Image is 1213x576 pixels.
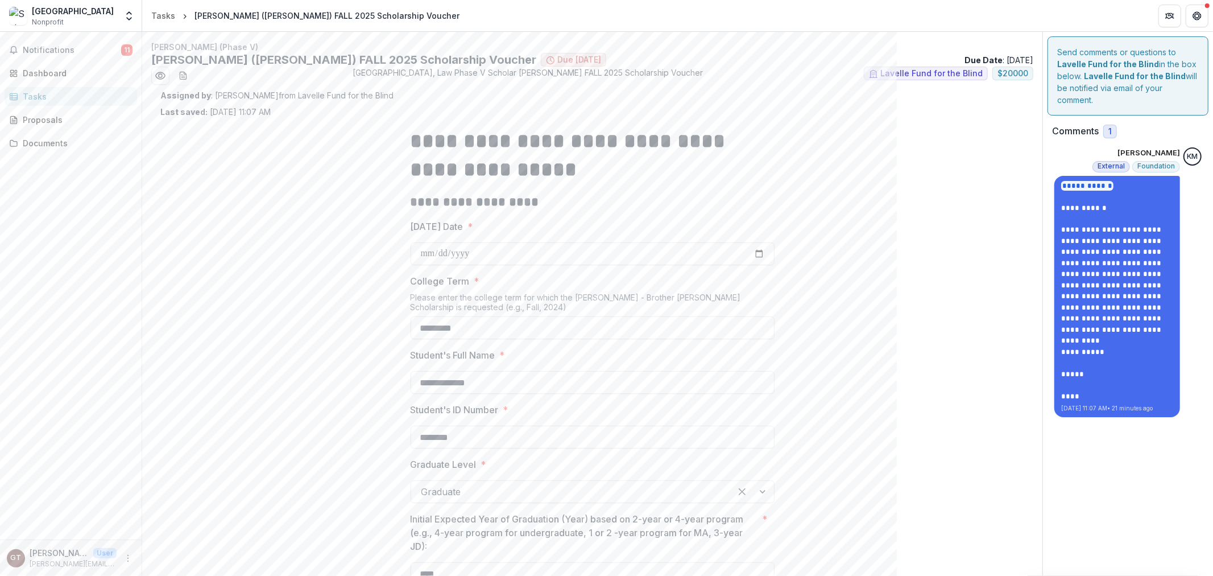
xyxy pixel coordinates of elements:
p: College Term [411,274,470,288]
button: Notifications11 [5,41,137,59]
p: [DATE] Date [411,220,463,233]
a: Documents [5,134,137,153]
button: More [121,552,135,565]
p: Student's Full Name [411,348,495,362]
span: Lavelle Fund for the Blind [880,69,983,79]
p: : [DATE] [964,54,1033,66]
a: Tasks [5,87,137,106]
button: Open entity switcher [121,5,137,27]
div: Send comments or questions to in the box below. will be notified via email of your comment. [1048,36,1208,116]
span: 11 [121,44,133,56]
span: [GEOGRAPHIC_DATA], Law Phase V Scholar [PERSON_NAME] FALL 2025 Scholarship Voucher [353,67,703,85]
div: [PERSON_NAME] ([PERSON_NAME]) FALL 2025 Scholarship Voucher [194,10,459,22]
button: Get Help [1186,5,1208,27]
div: Tasks [151,10,175,22]
h2: Comments [1052,126,1099,137]
strong: Last saved: [160,107,208,117]
div: Please enter the college term for which the [PERSON_NAME] - Brother [PERSON_NAME] Scholarship is ... [411,293,775,316]
span: Nonprofit [32,17,64,27]
span: External [1098,162,1125,170]
div: Kate Morris [1187,153,1198,161]
strong: Lavelle Fund for the Blind [1084,71,1186,81]
div: Proposals [23,114,128,126]
p: [PERSON_NAME] [1117,147,1180,159]
span: $ 20000 [997,69,1028,79]
p: : [PERSON_NAME] from Lavelle Fund for the Blind [160,89,1024,101]
div: Dashboard [23,67,128,79]
a: Tasks [147,7,180,24]
p: Student's ID Number [411,403,499,417]
h2: [PERSON_NAME] ([PERSON_NAME]) FALL 2025 Scholarship Voucher [151,53,536,67]
a: Dashboard [5,64,137,83]
div: [GEOGRAPHIC_DATA] [32,5,114,17]
span: Foundation [1137,162,1175,170]
p: [PERSON_NAME][EMAIL_ADDRESS][PERSON_NAME][DOMAIN_NAME] [30,559,117,569]
div: Tasks [23,90,128,102]
button: Partners [1158,5,1181,27]
div: Documents [23,137,128,149]
p: [PERSON_NAME] [30,547,89,559]
strong: Lavelle Fund for the Blind [1057,59,1159,69]
div: Gary Thomas [11,554,22,562]
strong: Due Date [964,55,1003,65]
img: Seton Hall University [9,7,27,25]
span: Due [DATE] [557,55,601,65]
p: User [93,548,117,558]
p: [DATE] 11:07 AM [160,106,271,118]
span: 1 [1108,127,1112,137]
button: Preview 95bd84e2-20a3-4d98-9fd5-439ecc2bfa23.pdf [151,67,169,85]
p: Graduate Level [411,458,477,471]
a: Proposals [5,110,137,129]
p: Initial Expected Year of Graduation (Year) based on 2-year or 4-year program (e.g., 4-year progra... [411,512,758,553]
div: Clear selected options [733,483,751,501]
nav: breadcrumb [147,7,464,24]
p: [DATE] 11:07 AM • 21 minutes ago [1061,404,1173,413]
p: [PERSON_NAME] (Phase V) [151,41,1033,53]
span: Notifications [23,46,121,55]
strong: Assigned by [160,90,211,100]
button: download-word-button [174,67,192,85]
